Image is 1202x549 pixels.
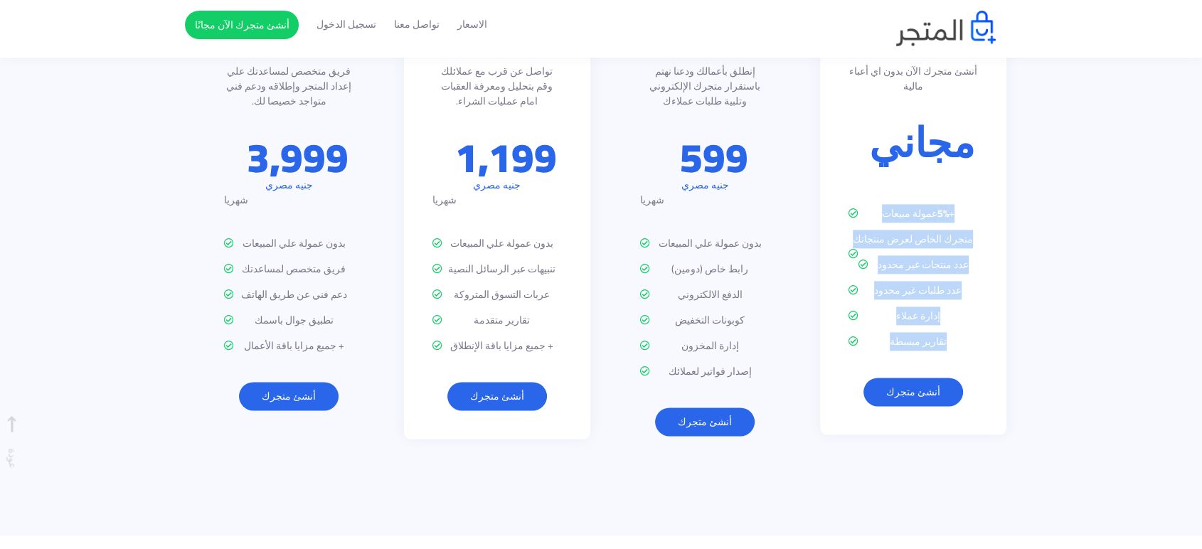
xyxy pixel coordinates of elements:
a: أنشئ متجرك [447,382,547,410]
p: إدارة المخزون [640,339,770,353]
p: بدون عمولة علي المبيعات [432,236,563,251]
strong: 5% [937,204,949,223]
p: عربات التسوق المتروكة [432,287,563,302]
img: logo [896,11,996,46]
p: مجاني [869,122,975,163]
p: بدون عمولة علي المبيعات [640,236,770,251]
p: عدد منتجات غير محدود [849,257,979,272]
p: 599 [680,137,748,178]
div: شهريا [224,193,354,208]
p: عدد طلبات غير محدود [849,283,979,298]
p: + جميع مزايا باقة الأعمال [224,339,354,353]
a: أنشئ متجرك [863,378,963,406]
div: شهريا [432,193,563,208]
p: + عمولة مبيعات [849,206,979,221]
p: الدفع الالكتروني [640,287,770,302]
p: بدون عمولة علي المبيعات [224,236,354,251]
p: متجرك الخاص لعرض منتجاتك [849,232,979,247]
a: تواصل معنا [394,17,440,32]
p: إدارة عملاء [849,309,979,324]
p: 1,199 [455,137,557,178]
p: تقارير متقدمة [432,313,563,328]
p: فريق متخصص لمساعدتك [224,262,354,277]
a: أنشئ متجرك الآن مجانًا [185,11,299,39]
a: أنشئ متجرك [239,382,339,410]
p: تقارير مبسطة [849,334,979,349]
a: الاسعار [457,17,487,32]
p: رابط خاص (دومين) [640,262,770,277]
p: فريق متخصص لمساعدتك علي إعداد المتجر وإطلاقه ودعم فني متواجد خصيصا لك. [224,64,354,109]
p: + جميع مزايا باقة الإنطلاق [432,339,563,353]
p: إنطلق بأعمالك ودعنا نهتم باستقرار متجرك الإلكتروني وتلبية طلبات عملاءك [640,64,770,109]
a: تسجيل الدخول [317,17,376,32]
p: 3,999 [247,137,349,178]
p: إصدار فواتير لعملائك [640,364,770,379]
p: تنبيهات عبر الرسائل النصية [432,262,563,277]
p: دعم فني عن طريق الهاتف [224,287,354,302]
p: تطبيق جوال باسمك [224,313,354,328]
div: شهريا [640,193,770,208]
p: أنشئ متجرك الآن بدون اي أعباء مالية [849,64,979,94]
a: أنشئ متجرك [655,407,755,436]
p: تواصل عن قرب مع عملائلك وقم بتحليل ومعرفة العقبات امام عمليات الشراء. [432,64,563,109]
p: كوبونات التخفيض [640,313,770,328]
span: عودة [4,416,22,469]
